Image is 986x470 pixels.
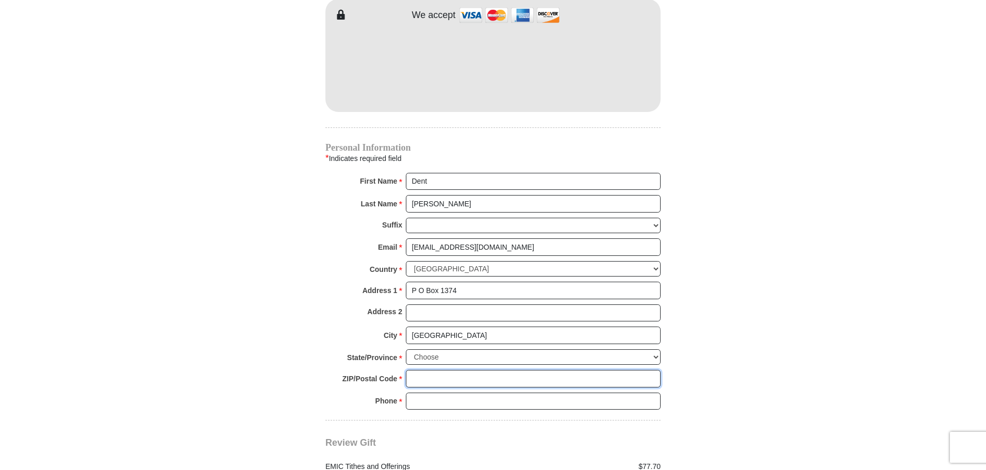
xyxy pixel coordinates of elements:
strong: Phone [375,394,398,408]
strong: State/Province [347,350,397,365]
strong: ZIP/Postal Code [342,371,398,386]
h4: Personal Information [325,143,661,152]
img: credit cards accepted [458,4,561,26]
strong: Address 1 [363,283,398,298]
strong: First Name [360,174,397,188]
span: Review Gift [325,437,376,448]
strong: Last Name [361,197,398,211]
strong: City [384,328,397,343]
div: Indicates required field [325,152,661,165]
h4: We accept [412,10,456,21]
strong: Suffix [382,218,402,232]
strong: Country [370,262,398,277]
strong: Address 2 [367,304,402,319]
strong: Email [378,240,397,254]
